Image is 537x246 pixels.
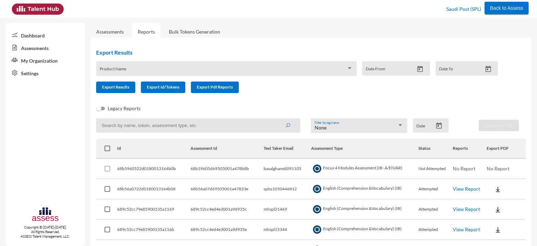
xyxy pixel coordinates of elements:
[264,139,311,159] th: Test Taker Email
[453,139,487,159] th: Reports
[6,41,85,54] a: Assessments
[485,3,529,11] a: Back to Assess
[453,226,480,232] a: View Report
[311,199,418,220] td: English (Comprehension &Vocabulary) (IB)
[108,104,141,113] span: Legacy Reports
[485,122,513,128] span: Download PDF
[96,82,135,93] button: Export Results
[117,139,191,159] th: Id
[6,29,85,41] a: Dashboard
[6,66,85,79] a: Settings
[315,125,327,131] span: None
[191,82,239,93] button: Export Pdf Reports
[487,166,509,171] span: No Report
[132,23,160,40] a: Reports
[487,139,526,159] th: Export PDF
[311,179,418,199] td: English (Comprehension &Vocabulary) (IB)
[117,199,191,220] td: 689c52cc79e85900135a1169
[311,139,418,159] th: Assessment Type
[191,179,264,199] td: 68b56a07d69505001a47823e
[96,29,124,35] a: Assessments
[490,5,523,11] span: Back to Assess
[311,220,418,240] td: English (Comprehension &Vocabulary) (IB)
[264,220,311,240] td: mhspl15344
[191,220,264,240] td: 689c52cc4ed4e3001a9d935e
[6,54,85,66] a: My Organization
[446,3,481,15] p: Saudi Post (SPL)
[117,220,191,240] td: 689c52cc79e85900135a116b
[453,206,480,212] a: View Report
[197,84,233,90] span: Export Pdf Reports
[264,179,311,199] td: splss1050446812
[264,199,311,220] td: mhspl21469
[485,2,529,14] button: Back to Assess
[163,23,226,40] a: Bulk Tokens Generation
[414,65,426,73] button: Open calendar
[31,206,59,224] img: assesscompany-logo.png
[418,179,453,199] td: Attempted
[96,49,503,56] h2: Export Results
[191,159,264,179] td: 68b59605d69505001a478b8b
[418,220,453,240] td: Attempted
[479,120,519,131] button: Download PDF
[102,84,129,90] span: Export Results
[96,118,300,133] input: Search by name, token, assessment type, etc.
[6,225,85,239] p: Copyright © [DATE]-[DATE]. All Rights Reserved. ASSESS Talent Management, LLC.
[418,199,453,220] td: Attempted
[191,139,264,159] th: Assessment Id
[453,186,480,192] a: View Report
[482,65,494,73] button: Open calendar
[117,159,191,179] td: 68b5960522d0180013164b0b
[453,166,475,171] span: No Report
[311,159,418,179] td: Focus 4 Modules Assessment (IB- A/EN/AR)
[141,82,185,93] button: Export Id/Tokens
[418,139,453,159] th: Status
[433,122,445,129] button: Open calendar
[117,179,191,199] td: 68b56a0722d0180013164b08
[147,84,179,90] span: Export Id/Tokens
[191,199,264,220] td: 689c52cc4ed4e3001a9d935c
[264,159,311,179] td: basalghamdi091105
[418,159,453,179] td: Not Attempted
